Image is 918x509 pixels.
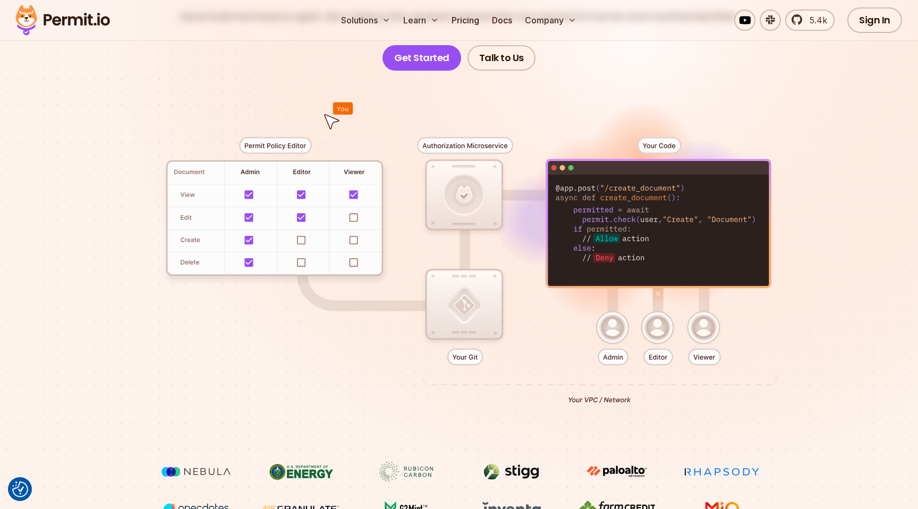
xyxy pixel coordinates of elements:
a: 5.4k [785,10,835,31]
img: Permit logo [11,2,115,38]
img: US department of energy [261,462,341,482]
button: Consent Preferences [12,481,28,497]
img: Rhapsody Health [682,462,762,482]
span: 5.4k [803,14,827,27]
img: Revisit consent button [12,481,28,497]
img: Stigg [472,462,551,482]
a: Talk to Us [467,45,535,71]
img: paloalto [577,462,657,481]
img: Nebula [156,462,236,482]
a: Sign In [847,7,902,33]
a: Get Started [382,45,461,71]
button: Solutions [337,10,395,31]
img: Rubicon [367,462,446,482]
a: Pricing [447,10,483,31]
a: Docs [488,10,516,31]
button: Company [521,10,581,31]
button: Learn [399,10,443,31]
